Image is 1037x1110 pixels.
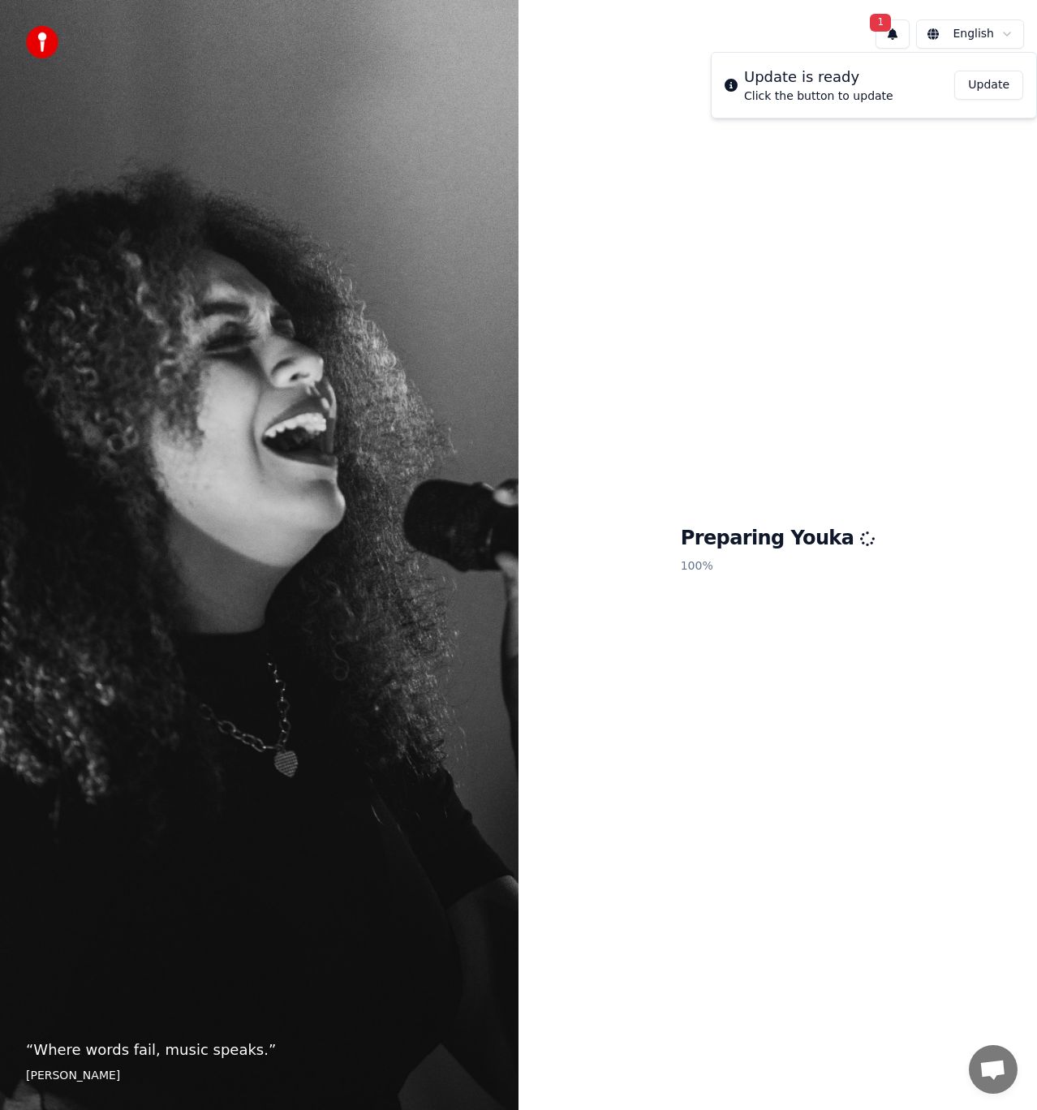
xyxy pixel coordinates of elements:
[744,66,893,88] div: Update is ready
[969,1045,1018,1094] div: Open chat
[870,14,891,32] span: 1
[876,19,910,49] button: 1
[26,1039,493,1061] p: “ Where words fail, music speaks. ”
[681,526,876,552] h1: Preparing Youka
[954,71,1023,100] button: Update
[26,26,58,58] img: youka
[744,88,893,105] div: Click the button to update
[26,1068,493,1084] footer: [PERSON_NAME]
[681,552,876,581] p: 100 %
